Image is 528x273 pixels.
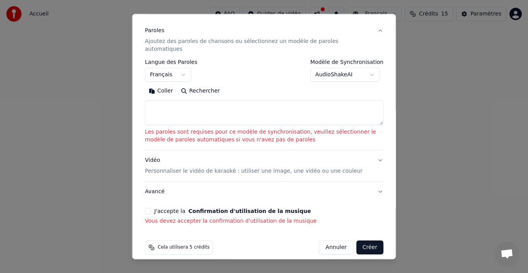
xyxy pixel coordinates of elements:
[145,59,383,150] div: ParolesAjoutez des paroles de chansons ou sélectionnez un modèle de paroles automatiques
[188,208,311,214] button: J'accepte la
[145,167,363,175] p: Personnaliser le vidéo de karaoké : utiliser une image, une vidéo ou une couleur
[145,21,383,59] button: ParolesAjoutez des paroles de chansons ou sélectionnez un modèle de paroles automatiques
[145,156,363,175] div: Vidéo
[145,182,383,202] button: Avancé
[356,240,383,254] button: Créer
[145,85,177,97] button: Coller
[158,244,209,251] span: Cela utilisera 5 crédits
[177,85,223,97] button: Rechercher
[145,59,198,65] label: Langue des Paroles
[319,240,353,254] button: Annuler
[154,208,311,214] label: J'accepte la
[145,217,383,225] p: Vous devez accepter la confirmation d'utilisation de la musique
[310,59,383,65] label: Modèle de Synchronisation
[145,27,164,34] div: Paroles
[145,38,371,53] p: Ajoutez des paroles de chansons ou sélectionnez un modèle de paroles automatiques
[145,150,383,181] button: VidéoPersonnaliser le vidéo de karaoké : utiliser une image, une vidéo ou une couleur
[145,128,383,144] p: Les paroles sont requises pour ce modèle de synchronisation, veuillez sélectionner le modèle de p...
